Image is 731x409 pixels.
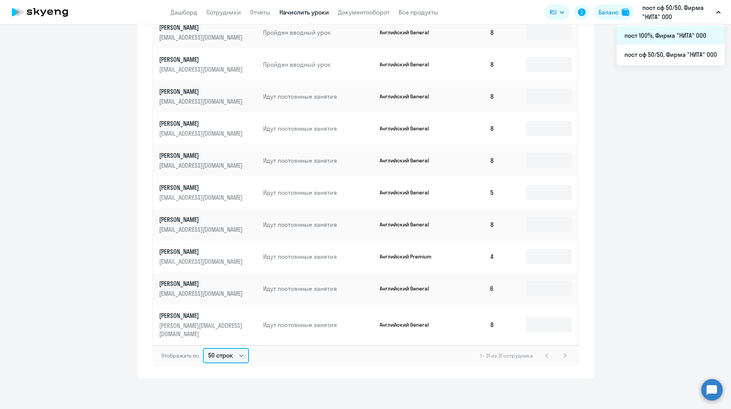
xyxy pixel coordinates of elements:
[159,23,244,32] p: [PERSON_NAME]
[159,183,244,192] p: [PERSON_NAME]
[380,29,437,36] p: Английский General
[380,285,437,292] p: Английский General
[480,352,533,359] span: 1 - 31 из 31 сотрудника
[380,125,437,132] p: Английский General
[263,28,373,37] p: Пройден вводный урок
[159,279,257,298] a: [PERSON_NAME][EMAIL_ADDRESS][DOMAIN_NAME]
[263,124,373,133] p: Идут постоянные занятия
[206,8,241,16] a: Сотрудники
[159,129,244,138] p: [EMAIL_ADDRESS][DOMAIN_NAME]
[380,157,437,164] p: Английский General
[447,144,500,176] td: 8
[380,253,437,260] p: Английский Premium
[447,16,500,48] td: 8
[447,209,500,241] td: 8
[642,3,713,21] p: пост сф 50/50, Фирма "НИТА" ООО
[447,48,500,80] td: 8
[399,8,438,16] a: Все продукты
[159,33,244,42] p: [EMAIL_ADDRESS][DOMAIN_NAME]
[159,161,244,170] p: [EMAIL_ADDRESS][DOMAIN_NAME]
[617,24,725,66] ul: RU
[599,8,619,17] div: Баланс
[159,225,244,234] p: [EMAIL_ADDRESS][DOMAIN_NAME]
[263,220,373,229] p: Идут постоянные занятия
[380,93,437,100] p: Английский General
[159,119,244,128] p: [PERSON_NAME]
[338,8,389,16] a: Документооборот
[638,3,725,21] button: пост сф 50/50, Фирма "НИТА" ООО
[159,97,244,106] p: [EMAIL_ADDRESS][DOMAIN_NAME]
[447,273,500,305] td: 6
[380,221,437,228] p: Английский General
[159,65,244,74] p: [EMAIL_ADDRESS][DOMAIN_NAME]
[263,321,373,329] p: Идут постоянные занятия
[447,80,500,112] td: 8
[159,87,257,106] a: [PERSON_NAME][EMAIL_ADDRESS][DOMAIN_NAME]
[447,112,500,144] td: 8
[447,305,500,345] td: 8
[380,321,437,328] p: Английский General
[159,247,257,266] a: [PERSON_NAME][EMAIL_ADDRESS][DOMAIN_NAME]
[171,8,197,16] a: Дашборд
[159,289,244,298] p: [EMAIL_ADDRESS][DOMAIN_NAME]
[263,156,373,165] p: Идут постоянные занятия
[263,252,373,261] p: Идут постоянные занятия
[447,241,500,273] td: 4
[544,5,570,20] button: RU
[263,92,373,101] p: Идут постоянные занятия
[159,257,244,266] p: [EMAIL_ADDRESS][DOMAIN_NAME]
[250,8,270,16] a: Отчеты
[159,183,257,202] a: [PERSON_NAME][EMAIL_ADDRESS][DOMAIN_NAME]
[159,119,257,138] a: [PERSON_NAME][EMAIL_ADDRESS][DOMAIN_NAME]
[159,151,244,160] p: [PERSON_NAME]
[159,87,244,96] p: [PERSON_NAME]
[159,247,244,256] p: [PERSON_NAME]
[622,8,629,16] img: balance
[159,23,257,42] a: [PERSON_NAME][EMAIL_ADDRESS][DOMAIN_NAME]
[159,321,244,338] p: [PERSON_NAME][EMAIL_ADDRESS][DOMAIN_NAME]
[550,8,557,17] span: RU
[159,311,257,338] a: [PERSON_NAME][PERSON_NAME][EMAIL_ADDRESS][DOMAIN_NAME]
[263,60,373,69] p: Пройден вводный урок
[447,176,500,209] td: 5
[263,284,373,293] p: Идут постоянные занятия
[159,215,257,234] a: [PERSON_NAME][EMAIL_ADDRESS][DOMAIN_NAME]
[159,55,257,74] a: [PERSON_NAME][EMAIL_ADDRESS][DOMAIN_NAME]
[161,352,200,359] span: Отображать по:
[159,151,257,170] a: [PERSON_NAME][EMAIL_ADDRESS][DOMAIN_NAME]
[380,61,437,68] p: Английский General
[594,5,634,20] button: Балансbalance
[159,55,244,64] p: [PERSON_NAME]
[159,215,244,224] p: [PERSON_NAME]
[159,193,244,202] p: [EMAIL_ADDRESS][DOMAIN_NAME]
[263,188,373,197] p: Идут постоянные занятия
[279,8,329,16] a: Начислить уроки
[159,279,244,288] p: [PERSON_NAME]
[159,311,244,320] p: [PERSON_NAME]
[380,189,437,196] p: Английский General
